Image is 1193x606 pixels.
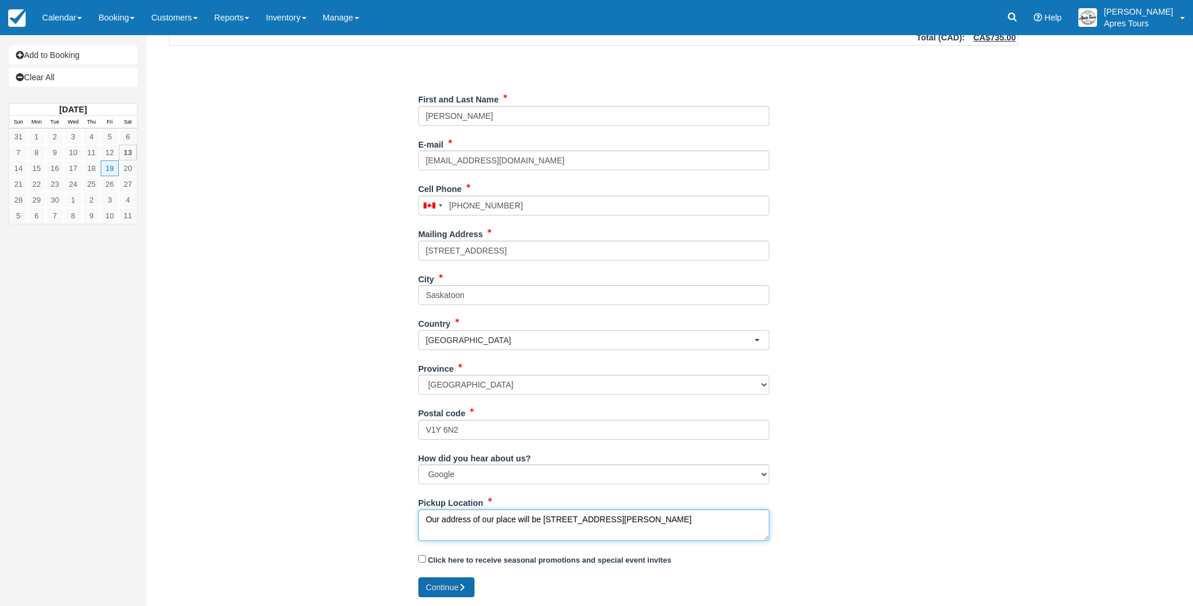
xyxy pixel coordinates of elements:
a: 22 [27,176,46,192]
label: Province [418,359,454,375]
a: Add to Booking [9,46,137,64]
a: 10 [101,208,119,224]
a: 26 [101,176,119,192]
a: 2 [82,192,101,208]
a: 8 [27,145,46,160]
strong: Total ( ): [916,33,965,42]
label: First and Last Name [418,90,499,106]
a: 1 [64,192,82,208]
a: 17 [64,160,82,176]
a: 20 [119,160,137,176]
a: 2 [46,129,64,145]
a: 25 [82,176,101,192]
a: 3 [101,192,119,208]
a: 16 [46,160,64,176]
a: 4 [119,192,137,208]
a: 6 [27,208,46,224]
a: 29 [27,192,46,208]
a: 3 [64,129,82,145]
button: [GEOGRAPHIC_DATA] [418,330,769,350]
a: 24 [64,176,82,192]
a: 13 [119,145,137,160]
label: Mailing Address [418,224,483,241]
a: Clear All [9,68,137,87]
p: [PERSON_NAME] [1104,6,1173,18]
strong: [DATE] [59,105,87,114]
div: Canada: +1 [419,196,446,215]
label: Postal code [418,403,466,420]
a: 11 [82,145,101,160]
a: 27 [119,176,137,192]
a: 31 [9,129,27,145]
th: Thu [82,116,101,129]
a: 4 [82,129,101,145]
th: Sat [119,116,137,129]
label: Pickup Location [418,493,483,509]
span: Help [1044,13,1062,22]
button: Continue [418,577,475,597]
a: 28 [9,192,27,208]
label: Cell Phone [418,179,462,196]
a: 6 [119,129,137,145]
a: 30 [46,192,64,208]
a: 11 [119,208,137,224]
a: 9 [82,208,101,224]
a: 9 [46,145,64,160]
a: 7 [9,145,27,160]
th: Mon [27,116,46,129]
th: Fri [101,116,119,129]
th: Sun [9,116,27,129]
th: Wed [64,116,82,129]
a: 12 [101,145,119,160]
label: Country [418,314,451,330]
label: How did you hear about us? [418,448,531,465]
th: Tue [46,116,64,129]
a: 14 [9,160,27,176]
img: A1 [1078,8,1097,27]
p: Apres Tours [1104,18,1173,29]
label: E-mail [418,135,443,151]
span: [GEOGRAPHIC_DATA] [426,334,754,346]
a: 7 [46,208,64,224]
select: Please Select [418,464,769,484]
span: CAD [941,33,959,42]
a: 1 [27,129,46,145]
label: City [418,269,434,286]
u: CA$735.00 [973,33,1016,42]
a: 23 [46,176,64,192]
a: 5 [101,129,119,145]
strong: Click here to receive seasonal promotions and special event invites [428,556,671,564]
a: 21 [9,176,27,192]
a: 5 [9,208,27,224]
i: Help [1034,13,1042,22]
img: checkfront-main-nav-mini-logo.png [8,9,26,27]
a: 18 [82,160,101,176]
a: 8 [64,208,82,224]
a: 19 [101,160,119,176]
input: Click here to receive seasonal promotions and special event invites [418,555,426,563]
a: 15 [27,160,46,176]
a: 10 [64,145,82,160]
